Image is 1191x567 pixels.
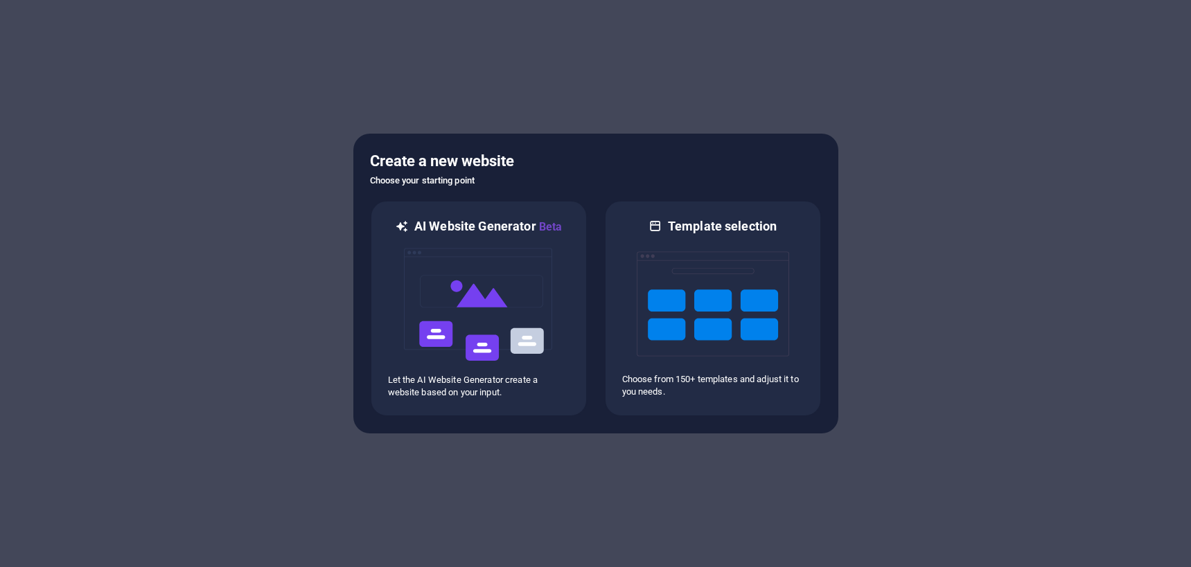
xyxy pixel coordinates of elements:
[370,172,822,189] h6: Choose your starting point
[536,220,563,233] span: Beta
[370,150,822,172] h5: Create a new website
[414,218,562,235] h6: AI Website Generator
[622,373,804,398] p: Choose from 150+ templates and adjust it to you needs.
[668,218,777,235] h6: Template selection
[388,374,570,399] p: Let the AI Website Generator create a website based on your input.
[604,200,822,417] div: Template selectionChoose from 150+ templates and adjust it to you needs.
[370,200,588,417] div: AI Website GeneratorBetaaiLet the AI Website Generator create a website based on your input.
[403,235,555,374] img: ai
